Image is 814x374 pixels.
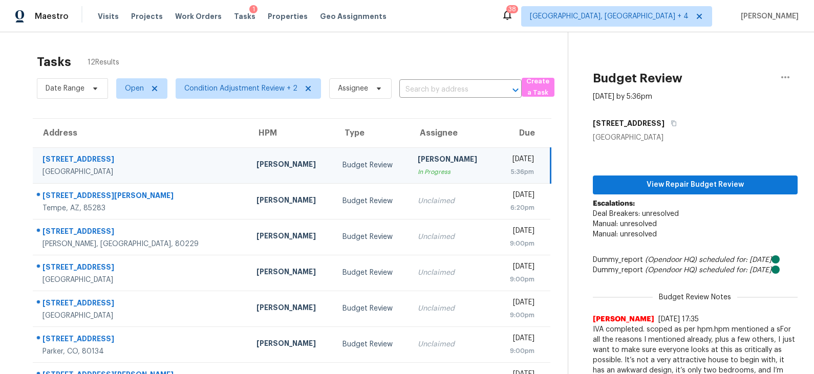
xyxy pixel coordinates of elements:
[593,118,665,128] h5: [STREET_ADDRESS]
[42,239,240,249] div: [PERSON_NAME], [GEOGRAPHIC_DATA], 80229
[418,232,487,242] div: Unclaimed
[42,226,240,239] div: [STREET_ADDRESS]
[418,339,487,349] div: Unclaimed
[593,231,657,238] span: Manual: unresolved
[342,160,401,170] div: Budget Review
[342,268,401,278] div: Budget Review
[234,13,255,20] span: Tasks
[42,298,240,311] div: [STREET_ADDRESS]
[418,196,487,206] div: Unclaimed
[42,190,240,203] div: [STREET_ADDRESS][PERSON_NAME]
[522,78,554,97] button: Create a Task
[593,221,657,228] span: Manual: unresolved
[593,210,679,217] span: Deal Breakers: unresolved
[504,310,535,320] div: 9:00pm
[42,311,240,321] div: [GEOGRAPHIC_DATA]
[35,11,69,21] span: Maestro
[342,303,401,314] div: Budget Review
[593,133,798,143] div: [GEOGRAPHIC_DATA]
[175,11,222,21] span: Work Orders
[504,297,535,310] div: [DATE]
[131,11,163,21] span: Projects
[593,73,682,83] h2: Budget Review
[593,265,798,275] div: Dummy_report
[699,267,772,274] i: scheduled for: [DATE]
[504,261,535,274] div: [DATE]
[593,255,798,265] div: Dummy_report
[530,11,689,21] span: [GEOGRAPHIC_DATA], [GEOGRAPHIC_DATA] + 4
[653,292,737,302] span: Budget Review Notes
[699,256,772,263] i: scheduled for: [DATE]
[342,232,401,242] div: Budget Review
[268,11,308,21] span: Properties
[256,195,326,208] div: [PERSON_NAME]
[593,92,652,102] div: [DATE] by 5:36pm
[42,346,240,357] div: Parker, CO, 80134
[645,256,697,263] i: (Opendoor HQ)
[256,267,326,279] div: [PERSON_NAME]
[504,190,535,203] div: [DATE]
[593,200,635,207] b: Escalations:
[256,302,326,315] div: [PERSON_NAME]
[338,83,368,94] span: Assignee
[410,119,496,147] th: Assignee
[98,11,119,21] span: Visits
[504,333,535,346] div: [DATE]
[256,231,326,244] div: [PERSON_NAME]
[37,57,71,67] h2: Tasks
[504,203,535,213] div: 6:20pm
[46,83,84,94] span: Date Range
[504,154,534,167] div: [DATE]
[601,179,789,191] span: View Repair Budget Review
[334,119,410,147] th: Type
[593,314,654,324] span: [PERSON_NAME]
[418,154,487,167] div: [PERSON_NAME]
[125,83,144,94] span: Open
[252,4,255,14] div: 1
[504,167,534,177] div: 5:36pm
[42,262,240,275] div: [STREET_ADDRESS]
[42,154,240,167] div: [STREET_ADDRESS]
[320,11,387,21] span: Geo Assignments
[665,114,678,133] button: Copy Address
[418,268,487,278] div: Unclaimed
[256,338,326,351] div: [PERSON_NAME]
[527,76,549,99] span: Create a Task
[418,303,487,314] div: Unclaimed
[496,119,551,147] th: Due
[504,346,535,356] div: 9:00pm
[42,334,240,346] div: [STREET_ADDRESS]
[42,275,240,285] div: [GEOGRAPHIC_DATA]
[508,83,523,97] button: Open
[645,267,697,274] i: (Opendoor HQ)
[88,57,119,68] span: 12 Results
[248,119,334,147] th: HPM
[184,83,297,94] span: Condition Adjustment Review + 2
[504,274,535,284] div: 9:00pm
[504,238,535,249] div: 9:00pm
[342,196,401,206] div: Budget Review
[33,119,248,147] th: Address
[418,167,487,177] div: In Progress
[737,11,799,21] span: [PERSON_NAME]
[256,159,326,172] div: [PERSON_NAME]
[508,4,516,14] div: 38
[342,339,401,349] div: Budget Review
[42,167,240,177] div: [GEOGRAPHIC_DATA]
[658,316,699,323] span: [DATE] 17:35
[593,175,798,194] button: View Repair Budget Review
[42,203,240,213] div: Tempe, AZ, 85283
[504,226,535,238] div: [DATE]
[399,82,493,98] input: Search by address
